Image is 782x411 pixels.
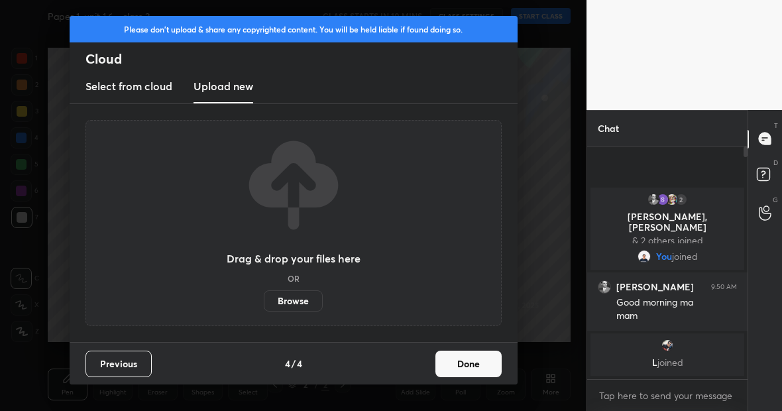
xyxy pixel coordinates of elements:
[656,193,669,206] img: 3
[638,250,651,263] img: c8700997fef849a79414b35ed3cf7695.jpg
[587,111,630,146] p: Chat
[656,251,672,262] span: You
[598,211,736,233] p: [PERSON_NAME], [PERSON_NAME]
[672,251,698,262] span: joined
[85,78,172,94] h3: Select from cloud
[598,280,611,294] img: ce83a6cbecea4231862a48a7b4d25b13.jpg
[598,235,736,246] p: & 2 others joined
[665,193,679,206] img: 9cad43c2d9d343c5b0e83cd44c33fc9b.jpg
[435,351,502,377] button: Done
[773,195,778,205] p: G
[285,357,290,371] h4: 4
[657,356,683,369] span: joined
[711,283,737,291] div: 9:50 AM
[587,185,748,379] div: grid
[288,274,300,282] h5: OR
[297,357,302,371] h4: 4
[647,193,660,206] img: ce83a6cbecea4231862a48a7b4d25b13.jpg
[675,193,688,206] div: 2
[227,253,361,264] h3: Drag & drop your files here
[616,310,737,323] div: mam
[661,339,674,352] img: 29a0296f176340e1b677a0a0b30c70ad.jpg
[616,296,737,310] div: Good morning ma
[194,78,253,94] h3: Upload new
[70,16,518,42] div: Please don't upload & share any copyrighted content. You will be held liable if found doing so.
[773,158,778,168] p: D
[774,121,778,131] p: T
[616,281,694,293] h6: [PERSON_NAME]
[85,351,152,377] button: Previous
[292,357,296,371] h4: /
[85,50,518,68] h2: Cloud
[598,357,736,368] p: L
